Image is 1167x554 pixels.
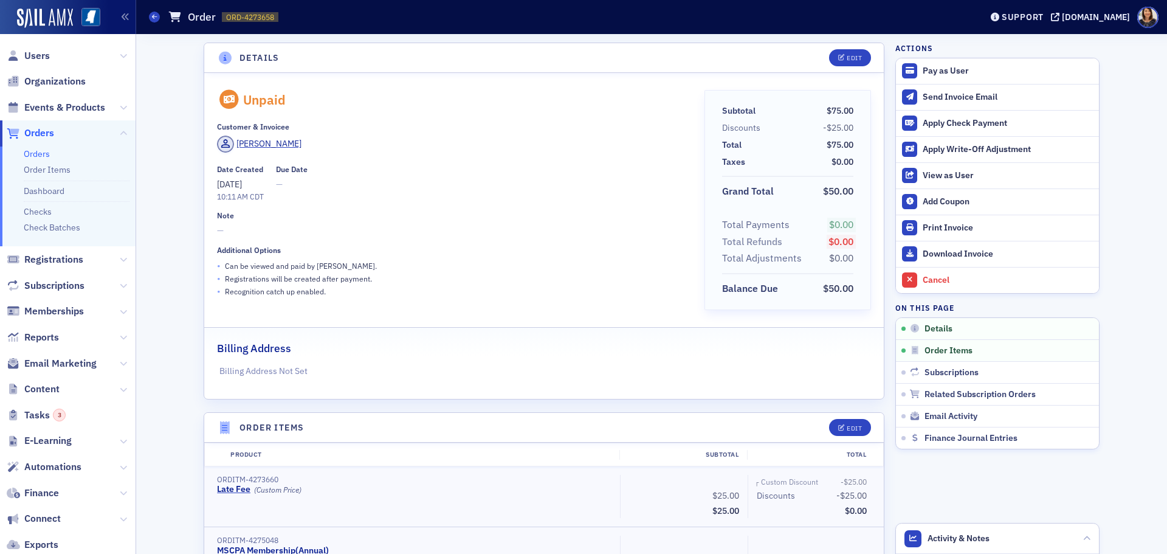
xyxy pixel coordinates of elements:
[829,252,853,264] span: $0.00
[722,139,746,151] span: Total
[924,367,979,378] span: Subscriptions
[7,75,86,88] a: Organizations
[7,331,59,344] a: Reports
[823,185,853,197] span: $50.00
[895,302,1100,313] h4: On this page
[217,224,687,237] span: —
[722,218,794,232] span: Total Payments
[217,122,289,131] div: Customer & Invoicee
[722,251,806,266] span: Total Adjustments
[24,49,50,63] span: Users
[823,282,853,294] span: $50.00
[24,460,81,474] span: Automations
[722,282,782,296] span: Balance Due
[924,324,952,334] span: Details
[24,253,83,266] span: Registrations
[217,341,291,356] h2: Billing Address
[829,49,871,66] button: Edit
[923,92,1093,103] div: Send Invoice Email
[188,10,216,24] h1: Order
[847,55,862,61] div: Edit
[24,512,61,525] span: Connect
[17,9,73,28] img: SailAMX
[722,105,760,117] span: Subtotal
[722,282,778,296] div: Balance Due
[761,476,822,487] span: Custom Discount
[225,273,372,284] p: Registrations will be created after payment.
[24,148,50,159] a: Orders
[896,267,1099,293] button: Cancel
[828,235,853,248] span: $0.00
[239,52,280,64] h4: Details
[761,476,818,487] div: Custom Discount
[896,241,1099,267] a: Download Invoice
[722,184,774,199] div: Grand Total
[923,118,1093,129] div: Apply Check Payment
[225,286,326,297] p: Recognition catch up enabled.
[896,215,1099,241] a: Print Invoice
[896,189,1099,215] button: Add Coupon
[841,477,867,486] span: -$25.00
[24,538,58,552] span: Exports
[7,357,97,370] a: Email Marketing
[219,365,869,378] p: Billing Address Not Set
[924,345,972,356] span: Order Items
[7,383,60,396] a: Content
[222,450,619,460] div: Product
[845,505,867,516] span: $0.00
[836,490,867,501] span: -$25.00
[73,8,100,29] a: View Homepage
[254,485,301,494] div: (Custom Price)
[896,58,1099,84] button: Pay as User
[923,249,1093,260] div: Download Invoice
[923,144,1093,155] div: Apply Write-Off Adjustment
[7,538,58,552] a: Exports
[619,450,747,460] div: Subtotal
[24,185,64,196] a: Dashboard
[924,411,977,422] span: Email Activity
[24,101,105,114] span: Events & Products
[722,251,802,266] div: Total Adjustments
[225,260,377,271] p: Can be viewed and paid by [PERSON_NAME] .
[217,536,611,545] div: ORDITM-4275048
[7,409,66,422] a: Tasks3
[24,409,66,422] span: Tasks
[7,434,72,448] a: E-Learning
[217,165,263,174] div: Date Created
[24,383,60,396] span: Content
[823,122,853,133] span: -$25.00
[24,486,59,500] span: Finance
[7,49,50,63] a: Users
[217,272,221,285] span: •
[757,490,795,502] div: Discounts
[722,156,745,168] div: Taxes
[722,184,778,199] span: Grand Total
[896,84,1099,110] button: Send Invoice Email
[924,433,1017,444] span: Finance Journal Entries
[923,196,1093,207] div: Add Coupon
[24,206,52,217] a: Checks
[276,165,308,174] div: Due Date
[81,8,100,27] img: SailAMX
[243,92,286,108] div: Unpaid
[24,222,80,233] a: Check Batches
[276,178,308,191] span: —
[923,223,1093,234] div: Print Invoice
[7,460,81,474] a: Automations
[1062,12,1130,23] div: [DOMAIN_NAME]
[24,357,97,370] span: Email Marketing
[217,211,234,220] div: Note
[831,156,853,167] span: $0.00
[24,279,84,293] span: Subscriptions
[1137,7,1158,28] span: Profile
[722,235,787,249] span: Total Refunds
[7,126,54,140] a: Orders
[829,419,871,436] button: Edit
[896,110,1099,136] button: Apply Check Payment
[236,137,301,150] div: [PERSON_NAME]
[924,389,1036,400] span: Related Subscription Orders
[217,192,248,201] time: 10:11 AM
[217,246,281,255] div: Additional Options
[923,275,1093,286] div: Cancel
